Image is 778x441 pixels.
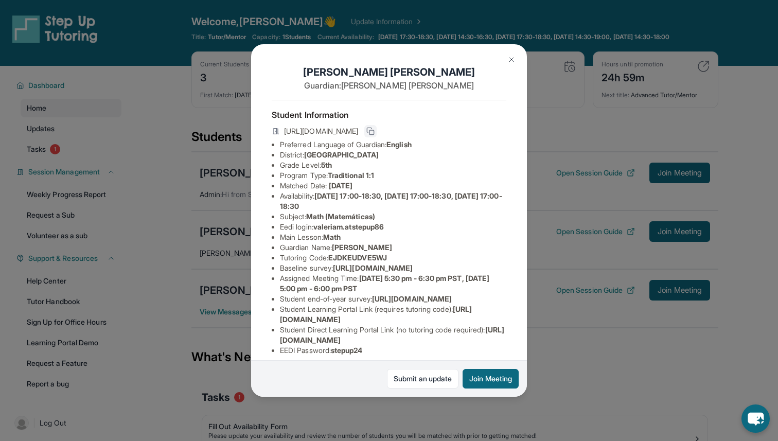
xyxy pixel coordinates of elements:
button: Join Meeting [463,369,519,389]
li: Guardian Name : [280,242,506,253]
span: Math [323,233,341,241]
span: 5th [321,161,332,169]
img: Close Icon [507,56,516,64]
li: Student Direct Learning Portal Link (no tutoring code required) : [280,325,506,345]
li: EEDI Password : [280,345,506,356]
span: [DATE] 17:00-18:30, [DATE] 17:00-18:30, [DATE] 17:00-18:30 [280,191,502,210]
span: [URL][DOMAIN_NAME] [333,263,413,272]
a: Submit an update [387,369,458,389]
span: Traditional 1:1 [328,171,374,180]
span: English [386,140,412,149]
span: EJDKEUDVE5WJ [328,253,387,262]
li: Tutoring Code : [280,253,506,263]
button: Copy link [364,125,377,137]
h1: [PERSON_NAME] [PERSON_NAME] [272,65,506,79]
span: [DATE] [329,181,352,190]
button: chat-button [741,404,770,433]
li: Baseline survey : [280,263,506,273]
span: [URL][DOMAIN_NAME] [284,126,358,136]
li: Availability: [280,191,506,211]
li: Main Lesson : [280,232,506,242]
li: Preferred Language of Guardian: [280,139,506,150]
p: Guardian: [PERSON_NAME] [PERSON_NAME] [272,79,506,92]
span: [URL][DOMAIN_NAME] [372,294,452,303]
li: Program Type: [280,170,506,181]
span: [DATE] 5:30 pm - 6:30 pm PST, [DATE] 5:00 pm - 6:00 pm PST [280,274,489,293]
li: Student end-of-year survey : [280,294,506,304]
span: Math (Matemáticas) [306,212,375,221]
h4: Student Information [272,109,506,121]
li: District: [280,150,506,160]
li: Eedi login : [280,222,506,232]
li: Subject : [280,211,506,222]
li: Student Learning Portal Link (requires tutoring code) : [280,304,506,325]
li: Matched Date: [280,181,506,191]
li: Assigned Meeting Time : [280,273,506,294]
span: [GEOGRAPHIC_DATA] [304,150,379,159]
span: [PERSON_NAME] [332,243,392,252]
span: stepup24 [331,346,363,355]
li: Grade Level: [280,160,506,170]
span: valeriam.atstepup86 [313,222,384,231]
